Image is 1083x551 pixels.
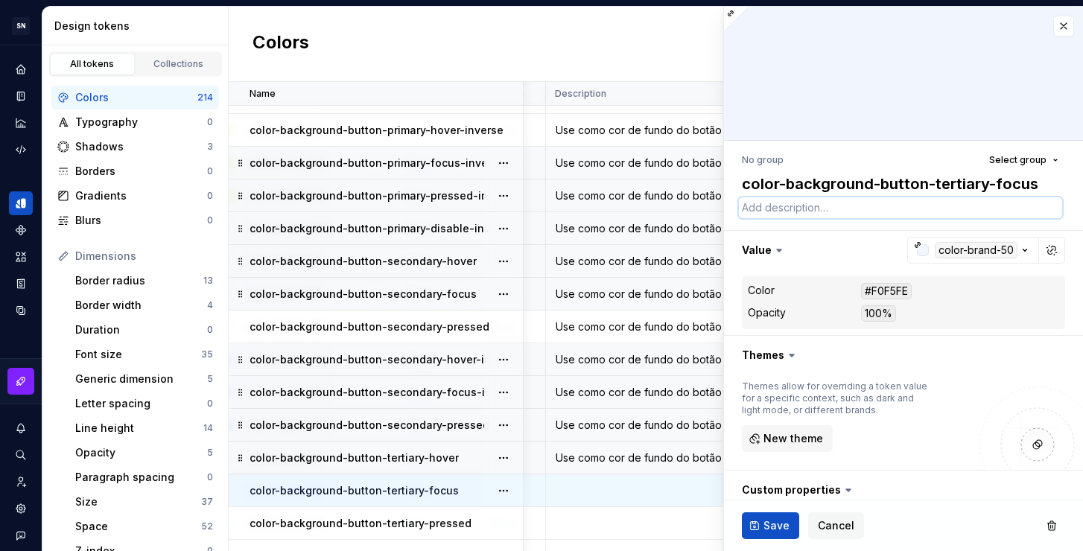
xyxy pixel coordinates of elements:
[201,520,213,532] div: 52
[207,141,213,153] div: 3
[9,416,33,440] button: Notifications
[51,208,219,232] a: Blurs0
[250,123,504,138] p: color-background-button-primary-hover-inverse
[547,156,818,171] div: Use como cor de fundo do botão primário no estado foco em fundo escuro.
[250,221,513,236] p: color-background-button-primary-disable-inverse
[207,116,213,128] div: 0
[69,416,219,440] a: Line height14
[207,471,213,483] div: 0
[9,218,33,242] a: Components
[75,273,203,288] div: Border radius
[250,352,520,367] p: color-background-button-secondary-hover-inverse
[75,421,203,436] div: Line height
[197,92,213,103] div: 214
[9,497,33,520] a: Settings
[203,422,213,434] div: 14
[9,84,33,108] div: Documentation
[69,441,219,465] a: Opacity5
[547,123,818,138] div: Use como cor de fundo do botão primário no estado hover em fundo escuro.
[51,135,219,159] a: Shadows3
[250,385,521,400] p: color-background-button-secondary-focus-inverse
[250,188,517,203] p: color-background-button-primary-pressed-inverse
[742,425,833,452] button: New theme
[742,154,784,166] div: No group
[75,470,207,485] div: Paragraph spacing
[54,19,222,34] div: Design tokens
[3,10,39,42] button: SN
[75,90,197,105] div: Colors
[861,283,912,299] div: #F0F5FE
[253,31,309,57] h2: Colors
[9,470,33,494] a: Invite team
[69,343,219,366] a: Font size35
[748,305,786,320] div: Opacity
[75,188,207,203] div: Gradients
[250,287,477,302] p: color-background-button-secondary-focus
[250,88,276,100] p: Name
[739,171,1062,197] textarea: color-background-button-tertiary-focus
[547,188,818,203] div: Use como cor de fundo do botão primário no estado pressionado em fundo escuro.
[75,164,207,179] div: Borders
[763,431,823,446] span: New theme
[9,138,33,162] a: Code automation
[9,299,33,322] a: Data sources
[9,191,33,215] div: Design tokens
[250,319,489,334] p: color-background-button-secondary-pressed
[9,523,33,547] button: Contact support
[250,516,471,531] p: color-background-button-tertiary-pressed
[69,515,219,538] a: Space52
[861,305,896,322] div: 100%
[547,352,818,367] div: Use como cor de fundo do botão secundário no estado hover em fundo escuro.
[75,396,207,411] div: Letter spacing
[201,496,213,508] div: 37
[75,445,207,460] div: Opacity
[75,372,207,386] div: Generic dimension
[75,249,213,264] div: Dimensions
[142,58,216,70] div: Collections
[75,494,201,509] div: Size
[250,483,459,498] p: color-background-button-tertiary-focus
[9,111,33,135] a: Analytics
[547,418,818,433] div: Use como cor de fundo do botão secundário no estado pressionado em fundo escuro.
[12,17,30,35] div: SN
[9,245,33,269] a: Assets
[250,156,504,171] p: color-background-button-primary-focus-inverse
[75,347,201,362] div: Font size
[207,324,213,336] div: 0
[75,139,207,154] div: Shadows
[250,450,459,465] p: color-background-button-tertiary-hover
[203,275,213,287] div: 13
[9,57,33,81] a: Home
[808,512,864,539] button: Cancel
[55,58,130,70] div: All tokens
[75,322,207,337] div: Duration
[69,465,219,489] a: Paragraph spacing0
[69,293,219,317] a: Border width4
[547,287,818,302] div: Use como cor de fundo do botão secundário no estado foco.
[75,298,207,313] div: Border width
[207,373,213,385] div: 5
[207,447,213,459] div: 5
[547,319,818,334] div: Use como cor de fundo do botão secundário no estado pressionado.
[9,272,33,296] div: Storybook stories
[51,184,219,208] a: Gradients0
[51,159,219,183] a: Borders0
[69,367,219,391] a: Generic dimension5
[9,443,33,467] button: Search ⌘K
[75,115,207,130] div: Typography
[201,348,213,360] div: 35
[547,221,818,236] div: Use como cor de fundo do botão primário no estado desabilitado em fundo escuro.
[748,283,775,298] div: Color
[742,380,928,416] div: Themes allow for overriding a token value for a specific context, such as dark and light mode, or...
[207,190,213,202] div: 0
[69,269,219,293] a: Border radius13
[555,88,606,100] p: Description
